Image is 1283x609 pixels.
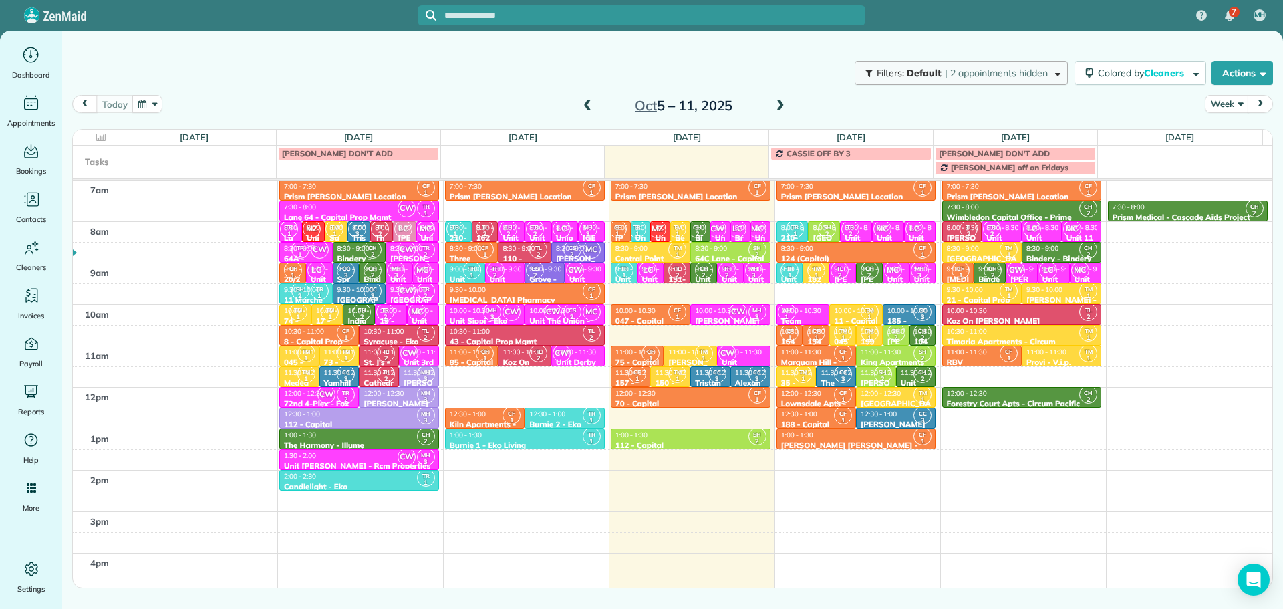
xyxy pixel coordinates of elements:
span: MC [583,241,601,259]
small: 2 [696,269,712,282]
small: 1 [669,311,686,324]
span: CS [569,244,576,251]
small: 2 [819,228,835,241]
small: 1 [629,228,646,241]
button: Week [1205,95,1248,113]
small: 2 [861,269,878,282]
span: AH [782,306,791,314]
span: CH [358,306,366,314]
span: 8:30 - 9:00 [1026,244,1058,253]
span: 8:30 - 9:00 [781,244,813,253]
small: 2 [842,228,859,241]
small: 1 [447,228,464,241]
span: TL [535,244,542,251]
span: TR [724,265,731,272]
small: 2 [984,269,1001,282]
span: CH [504,223,513,231]
span: CS [531,265,539,272]
span: Contacts [16,213,46,226]
span: 10:00 - 10:30 [947,306,987,315]
span: CH [700,265,708,272]
small: 2 [719,269,736,282]
small: 1 [290,311,307,324]
small: 1 [1000,249,1017,261]
span: 10:00 - 10:30 [529,306,569,315]
span: TL [1085,306,1092,314]
small: 2 [476,228,493,241]
span: 7:00 - 7:30 [450,182,482,191]
small: 1 [609,228,626,241]
button: Filters: Default | 2 appointments hidden [855,61,1068,85]
span: CH [1084,244,1093,251]
small: 2 [372,228,388,241]
span: 8:30 - 9:00 [450,244,482,253]
small: 1 [418,187,434,199]
div: 11 - Capital Prop Mgmt [833,316,879,336]
span: CF [422,182,430,189]
small: 2 [364,249,381,261]
span: TM [813,265,821,272]
small: 2 [984,228,1000,241]
div: Lane 64 - Capital Prop Mgmt [283,213,435,222]
span: 8:30 - 9:00 [695,244,727,253]
span: TR [621,265,628,272]
span: 8:30 - 9:00 [390,244,422,253]
button: Actions [1211,61,1273,85]
span: CH [1250,203,1259,210]
small: 2 [749,249,766,261]
div: 64C Lane - Capital Prop Mgmt [694,254,766,273]
span: 8:00 - 8:30 [947,223,979,232]
small: 1 [476,249,493,261]
span: MC [583,303,601,321]
span: MC [873,220,891,238]
span: CF [919,244,926,251]
div: Unit [PERSON_NAME] B - Eko Living [449,275,481,332]
div: 185 - Capital Prop Mgmt [887,316,932,345]
small: 1 [1080,187,1097,199]
span: [PERSON_NAME] DON'T ADD [282,148,393,158]
small: 2 [418,290,434,303]
span: CH [1084,203,1093,210]
a: [DATE] [180,132,208,142]
div: Unit The Union - Amc Property [529,316,600,336]
span: 8:30 - 9:00 [947,244,979,253]
small: 2 [564,249,581,261]
div: Prism [PERSON_NAME] Location [283,192,435,201]
small: 1 [669,228,686,241]
span: SH [823,223,831,231]
small: 3 [749,311,766,324]
small: 1 [1080,290,1097,303]
span: Default [907,67,942,79]
span: LC [728,220,746,238]
a: [DATE] [837,132,865,142]
div: 21 - Capital Prop Mgmt [946,295,1018,315]
small: 1 [952,269,969,282]
small: 2 [1080,207,1097,220]
a: [DATE] [673,132,702,142]
span: Cleaners [16,261,46,274]
small: 1 [914,187,931,199]
small: 1 [749,187,766,199]
span: MH [488,306,497,314]
small: 1 [321,311,338,324]
small: 1 [778,311,795,324]
span: MC [748,220,766,238]
div: 210-The Kentwood - Capital Property [780,233,805,320]
span: 7:30 - 8:00 [947,203,979,211]
span: CH [988,265,997,272]
div: [PERSON_NAME] - [PERSON_NAME] Violin [390,254,435,302]
small: 1 [326,228,343,241]
span: TL [482,223,488,231]
small: 1 [583,290,600,303]
span: 9:30 - 10:00 [337,285,374,294]
span: 8:30 - 9:00 [556,244,588,253]
span: TR [531,223,539,231]
span: TR [285,223,293,231]
span: 9:30 - 10:00 [1026,285,1062,294]
small: 2 [831,269,848,282]
span: CH [865,265,874,272]
small: 1 [418,207,434,220]
span: CF [957,265,964,272]
span: TR [422,244,430,251]
span: MC [1063,220,1081,238]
